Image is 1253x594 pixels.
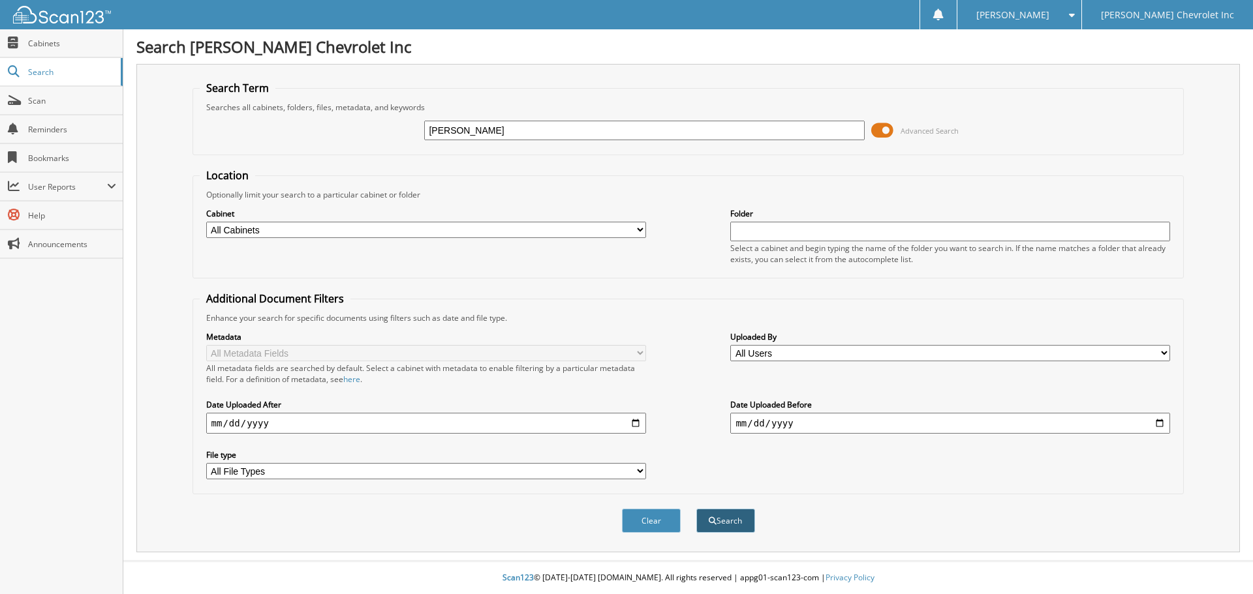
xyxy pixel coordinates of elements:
[200,312,1177,323] div: Enhance your search for specific documents using filters such as date and file type.
[1188,531,1253,594] iframe: Chat Widget
[730,208,1170,219] label: Folder
[28,38,116,49] span: Cabinets
[28,239,116,250] span: Announcements
[13,6,111,23] img: scan123-logo-white.svg
[136,36,1240,57] h1: Search [PERSON_NAME] Chevrolet Inc
[28,67,114,78] span: Search
[206,208,646,219] label: Cabinet
[730,331,1170,342] label: Uploaded By
[200,81,275,95] legend: Search Term
[976,11,1049,19] span: [PERSON_NAME]
[206,363,646,385] div: All metadata fields are searched by default. Select a cabinet with metadata to enable filtering b...
[503,572,534,583] span: Scan123
[206,399,646,410] label: Date Uploaded After
[206,331,646,342] label: Metadata
[28,153,116,164] span: Bookmarks
[1101,11,1234,19] span: [PERSON_NAME] Chevrolet Inc
[343,374,360,385] a: here
[123,562,1253,594] div: © [DATE]-[DATE] [DOMAIN_NAME]. All rights reserved | appg01-scan123-com |
[28,181,107,192] span: User Reports
[28,95,116,106] span: Scan
[206,449,646,460] label: File type
[696,509,755,533] button: Search
[28,124,116,135] span: Reminders
[622,509,681,533] button: Clear
[200,189,1177,200] div: Optionally limit your search to a particular cabinet or folder
[200,168,255,183] legend: Location
[200,102,1177,113] div: Searches all cabinets, folders, files, metadata, and keywords
[901,126,959,136] span: Advanced Search
[730,243,1170,265] div: Select a cabinet and begin typing the name of the folder you want to search in. If the name match...
[206,413,646,434] input: start
[28,210,116,221] span: Help
[200,291,350,306] legend: Additional Document Filters
[730,413,1170,434] input: end
[730,399,1170,410] label: Date Uploaded Before
[826,572,874,583] a: Privacy Policy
